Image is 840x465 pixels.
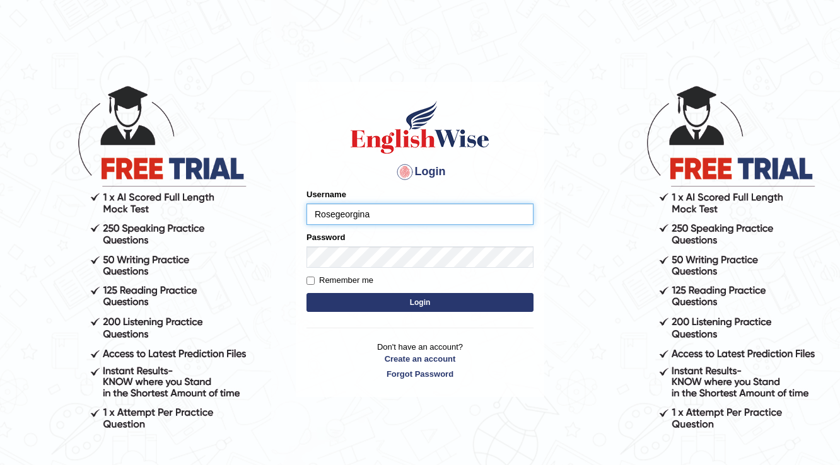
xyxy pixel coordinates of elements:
input: Remember me [306,277,315,285]
label: Username [306,188,346,200]
h4: Login [306,162,534,182]
a: Forgot Password [306,368,534,380]
button: Login [306,293,534,312]
label: Remember me [306,274,373,287]
label: Password [306,231,345,243]
a: Create an account [306,353,534,365]
p: Don't have an account? [306,341,534,380]
img: Logo of English Wise sign in for intelligent practice with AI [348,99,492,156]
